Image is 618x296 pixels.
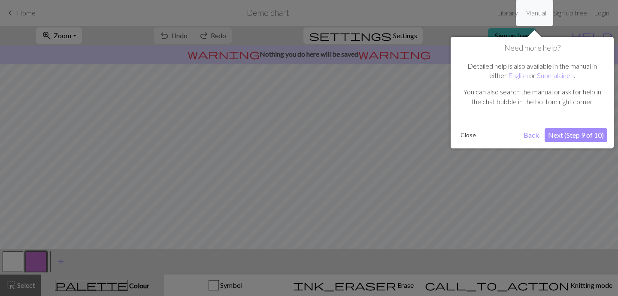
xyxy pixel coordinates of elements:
[545,128,607,142] button: Next (Step 9 of 10)
[461,87,603,106] p: You can also search the manual or ask for help in the chat bubble in the bottom right corner.
[457,43,607,53] h1: Need more help?
[451,37,614,148] div: Need more help?
[457,129,479,142] button: Close
[508,71,528,79] a: English
[461,61,603,81] p: Detailed help is also available in the manual in either or .
[520,128,542,142] button: Back
[537,71,574,79] a: Suomalainen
